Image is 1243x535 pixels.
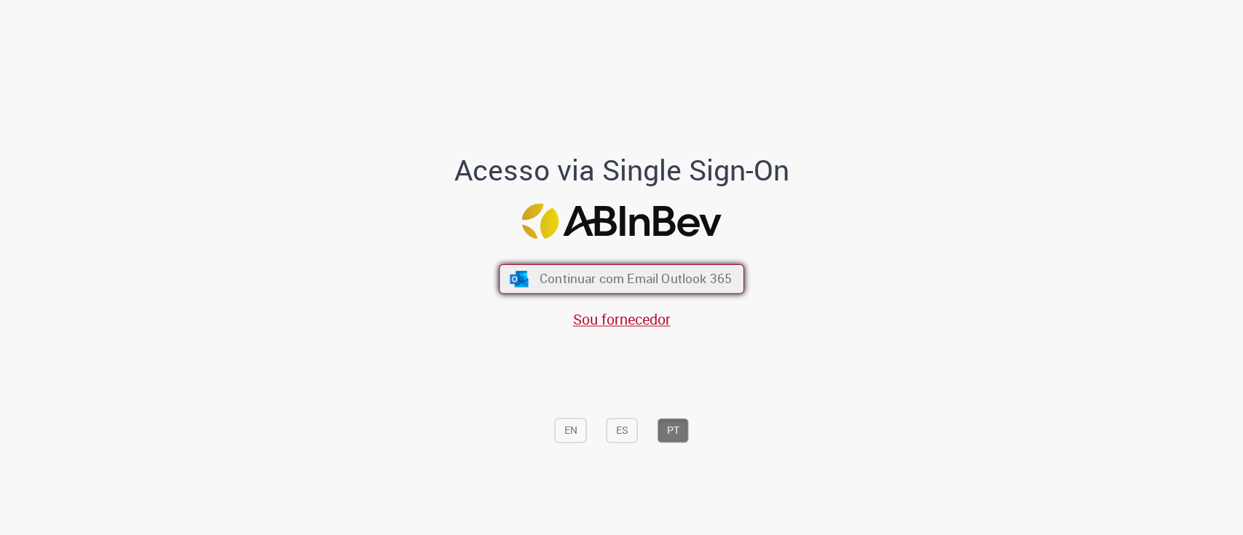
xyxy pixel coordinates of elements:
button: ícone Azure/Microsoft 360 Continuar com Email Outlook 365 [499,264,744,294]
a: Sou fornecedor [573,309,671,329]
img: ícone Azure/Microsoft 360 [508,272,529,288]
img: Logo ABInBev [522,203,722,239]
button: ES [607,418,638,443]
button: PT [658,418,689,443]
span: Continuar com Email Outlook 365 [540,270,732,287]
h1: Acesso via Single Sign-On [419,154,824,186]
button: EN [555,418,587,443]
